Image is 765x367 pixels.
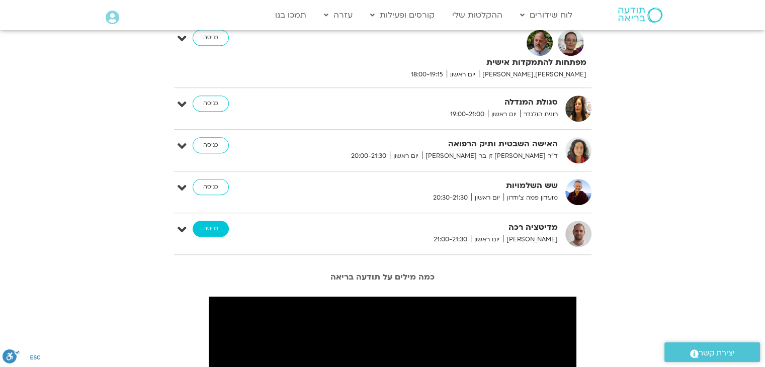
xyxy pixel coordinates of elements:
[101,272,664,282] h2: כמה מילים על תודעה בריאה
[503,234,558,245] span: [PERSON_NAME]
[503,193,558,203] span: מועדון פמה צ'ודרון
[664,342,760,362] a: יצירת קשר
[515,6,577,25] a: לוח שידורים
[430,234,471,245] span: 21:00-21:30
[471,193,503,203] span: יום ראשון
[311,179,558,193] strong: שש השלמויות
[311,221,558,234] strong: מדיטציה רכה
[365,6,440,25] a: קורסים ופעילות
[407,69,447,80] span: 18:00-19:15
[193,221,229,237] a: כניסה
[520,109,558,120] span: רונית הולנדר
[390,151,422,161] span: יום ראשון
[488,109,520,120] span: יום ראשון
[348,151,390,161] span: 20:00-21:30
[311,96,558,109] strong: סגולת המנדלה
[270,6,311,25] a: תמכו בנו
[193,179,229,195] a: כניסה
[311,137,558,151] strong: האישה השבטית ותיק הרפואה
[319,6,358,25] a: עזרה
[430,193,471,203] span: 20:30-21:30
[193,137,229,153] a: כניסה
[447,69,479,80] span: יום ראשון
[699,346,735,360] span: יצירת קשר
[471,234,503,245] span: יום ראשון
[340,56,586,69] strong: מפתחות להתמקדות אישית
[479,69,586,80] span: [PERSON_NAME],[PERSON_NAME]
[618,8,662,23] img: תודעה בריאה
[447,109,488,120] span: 19:00-21:00
[422,151,558,161] span: ד״ר [PERSON_NAME] זן בר [PERSON_NAME]
[447,6,507,25] a: ההקלטות שלי
[193,96,229,112] a: כניסה
[193,30,229,46] a: כניסה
